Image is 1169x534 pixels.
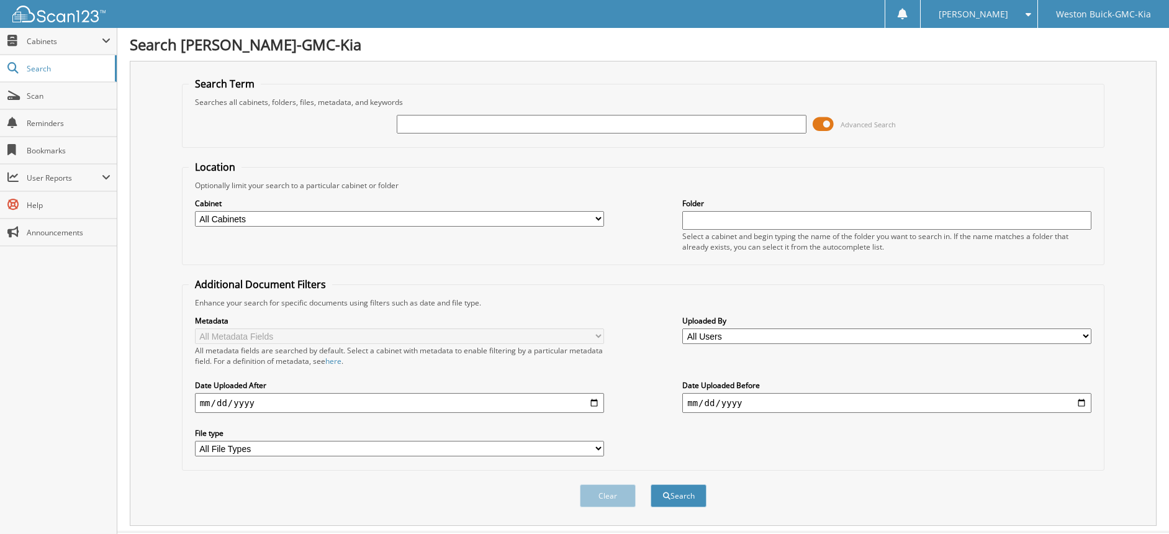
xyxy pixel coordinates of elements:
legend: Search Term [189,77,261,91]
div: Enhance your search for specific documents using filters such as date and file type. [189,297,1098,308]
legend: Location [189,160,241,174]
label: Date Uploaded Before [682,380,1091,391]
input: start [195,393,604,413]
button: Search [651,484,706,507]
input: end [682,393,1091,413]
div: All metadata fields are searched by default. Select a cabinet with metadata to enable filtering b... [195,345,604,366]
div: Optionally limit your search to a particular cabinet or folder [189,180,1098,191]
span: Weston Buick-GMC-Kia [1056,11,1151,18]
span: Bookmarks [27,145,111,156]
span: [PERSON_NAME] [939,11,1008,18]
label: Uploaded By [682,315,1091,326]
h1: Search [PERSON_NAME]-GMC-Kia [130,34,1157,55]
span: Scan [27,91,111,101]
label: Cabinet [195,198,604,209]
label: Date Uploaded After [195,380,604,391]
img: scan123-logo-white.svg [12,6,106,22]
span: Reminders [27,118,111,129]
span: Announcements [27,227,111,238]
span: Advanced Search [841,120,896,129]
label: Metadata [195,315,604,326]
div: Select a cabinet and begin typing the name of the folder you want to search in. If the name match... [682,231,1091,252]
span: Help [27,200,111,210]
span: User Reports [27,173,102,183]
span: Search [27,63,109,74]
label: Folder [682,198,1091,209]
a: here [325,356,341,366]
div: Searches all cabinets, folders, files, metadata, and keywords [189,97,1098,107]
legend: Additional Document Filters [189,278,332,291]
label: File type [195,428,604,438]
button: Clear [580,484,636,507]
span: Cabinets [27,36,102,47]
